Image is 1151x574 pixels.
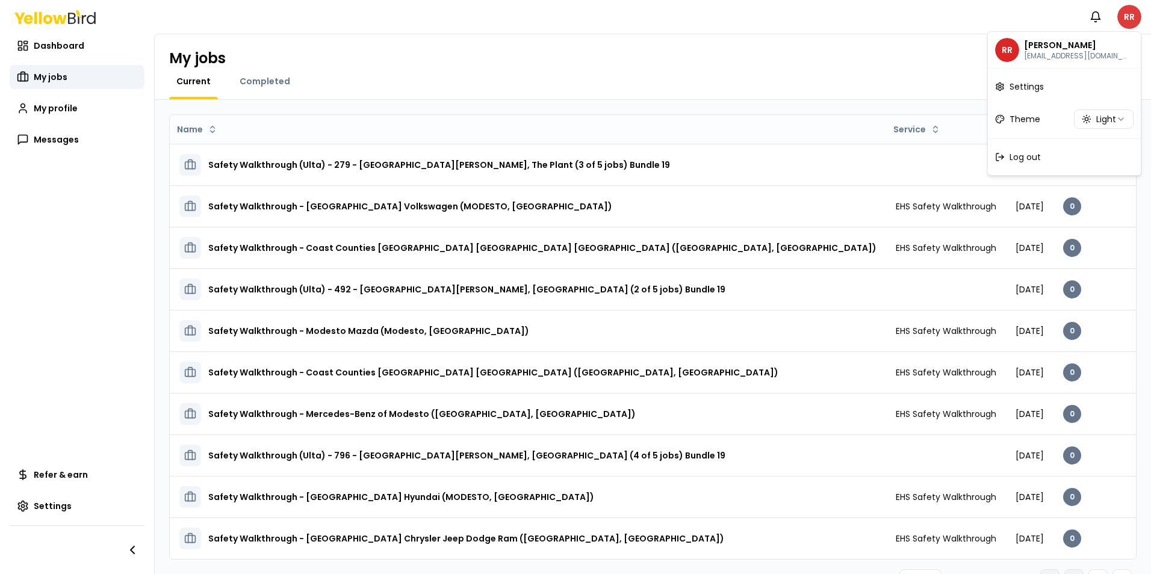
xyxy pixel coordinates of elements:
span: Settings [1010,81,1044,93]
p: Rigoberto Rios [1024,39,1130,51]
span: RR [995,38,1019,62]
p: riskcontrolm@gmail.com [1024,51,1130,61]
span: Log out [1010,151,1041,163]
span: Theme [1010,113,1040,125]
